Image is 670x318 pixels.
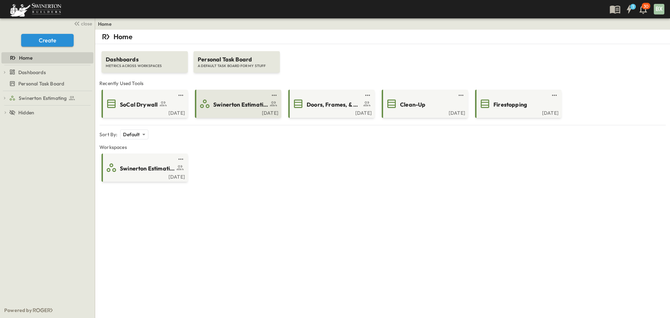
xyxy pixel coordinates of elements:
span: Dashboards [18,69,46,76]
span: METRICS ACROSS WORKSPACES [106,64,184,68]
span: Swinerton Estimating [120,164,174,173]
span: Dashboards [106,55,184,64]
span: SoCal Drywall [120,101,158,109]
img: 6c363589ada0b36f064d841b69d3a419a338230e66bb0a533688fa5cc3e9e735.png [8,2,63,17]
button: test [363,91,372,100]
p: Sort By: [99,131,117,138]
span: Personal Task Board [18,80,64,87]
div: Default [120,130,148,139]
a: [DATE] [103,109,185,115]
a: DashboardsMETRICS ACROSS WORKSPACES [101,44,189,73]
a: [DATE] [103,173,185,179]
a: [DATE] [383,109,465,115]
span: A DEFAULT TASK BOARD FOR MY STUFF [198,64,276,68]
span: Personal Task Board [198,55,276,64]
span: Home [19,54,32,61]
a: [DATE] [477,109,559,115]
span: Swinerton Estimating [213,101,268,109]
span: Recently Used Tools [99,80,666,87]
a: Home [1,53,92,63]
a: Personal Task BoardA DEFAULT TASK BOARD FOR MY STUFF [193,44,281,73]
span: Firestopping [493,101,527,109]
button: BX [653,3,665,15]
a: [DATE] [290,109,372,115]
a: Swinerton Estimating [196,98,278,109]
button: close [71,18,93,28]
div: BX [654,4,664,14]
a: Dashboards [9,67,92,77]
button: Create [21,34,74,47]
p: Home [113,32,133,42]
button: test [457,91,465,100]
button: test [270,91,278,100]
a: Swinerton Estimating [103,162,185,173]
span: Clean-Up [400,101,425,109]
button: test [177,91,185,100]
div: Swinerton Estimatingtest [1,92,93,104]
span: Workspaces [99,144,666,151]
h6: 1 [632,4,634,10]
span: Doors, Frames, & Hardware [307,101,361,109]
a: Clean-Up [383,98,465,109]
nav: breadcrumbs [98,20,116,28]
a: [DATE] [196,109,278,115]
p: Default [123,131,140,138]
a: Doors, Frames, & Hardware [290,98,372,109]
a: Personal Task Board [1,79,92,89]
a: Home [98,20,112,28]
button: test [550,91,559,100]
span: close [81,20,92,27]
a: Firestopping [477,98,559,109]
button: test [177,155,185,163]
span: Hidden [18,109,34,116]
div: Personal Task Boardtest [1,78,93,89]
button: 1 [622,3,636,16]
a: SoCal Drywall [103,98,185,109]
span: Swinerton Estimating [19,95,67,102]
a: Swinerton Estimating [9,93,92,103]
p: 30 [644,4,649,9]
